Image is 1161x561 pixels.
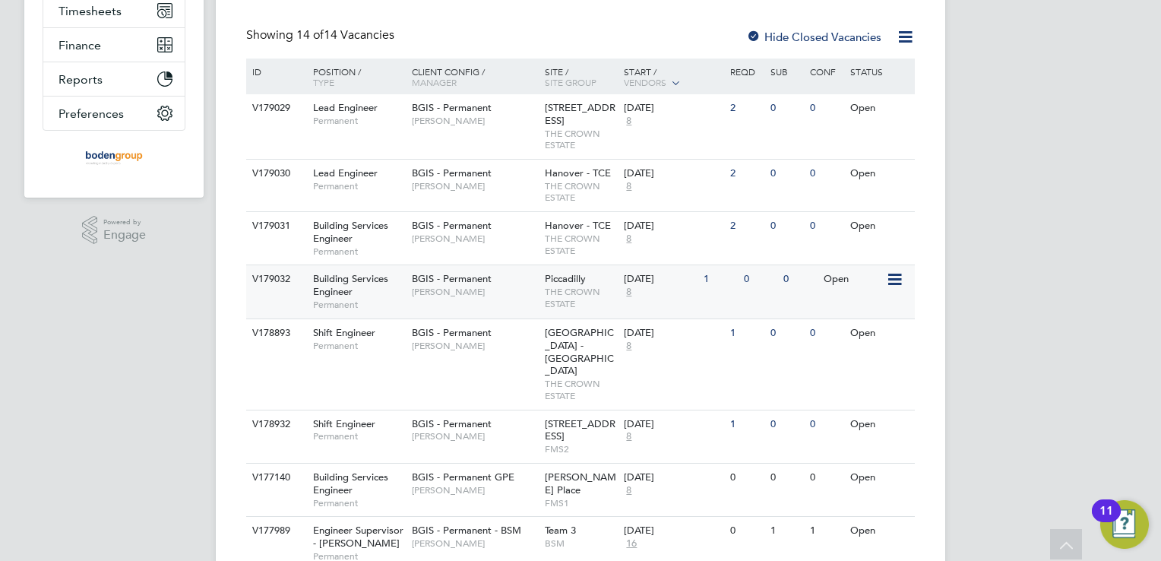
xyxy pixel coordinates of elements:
[313,299,404,311] span: Permanent
[545,219,611,232] span: Hanover - TCE
[412,101,492,114] span: BGIS - Permanent
[545,166,611,179] span: Hanover - TCE
[624,102,723,115] div: [DATE]
[767,319,806,347] div: 0
[746,30,881,44] label: Hide Closed Vacancies
[545,497,617,509] span: FMS1
[624,180,634,193] span: 8
[624,220,723,233] div: [DATE]
[846,410,913,439] div: Open
[820,265,886,293] div: Open
[412,417,492,430] span: BGIS - Permanent
[313,246,404,258] span: Permanent
[846,319,913,347] div: Open
[313,115,404,127] span: Permanent
[412,166,492,179] span: BGIS - Permanent
[846,212,913,240] div: Open
[620,59,726,97] div: Start /
[248,464,302,492] div: V177140
[806,59,846,84] div: Conf
[103,216,146,229] span: Powered by
[313,76,334,88] span: Type
[59,106,124,121] span: Preferences
[81,146,148,170] img: boden-group-logo-retina.png
[545,417,615,443] span: [STREET_ADDRESS]
[846,160,913,188] div: Open
[545,233,617,256] span: THE CROWN ESTATE
[248,319,302,347] div: V178893
[412,340,537,352] span: [PERSON_NAME]
[726,160,766,188] div: 2
[408,59,541,95] div: Client Config /
[726,212,766,240] div: 2
[624,430,634,443] span: 8
[248,517,302,545] div: V177989
[313,219,388,245] span: Building Services Engineer
[806,464,846,492] div: 0
[248,94,302,122] div: V179029
[313,430,404,442] span: Permanent
[545,128,617,151] span: THE CROWN ESTATE
[313,471,388,496] span: Building Services Engineer
[624,115,634,128] span: 8
[624,76,666,88] span: Vendors
[313,272,388,298] span: Building Services Engineer
[726,59,766,84] div: Reqd
[296,27,324,43] span: 14 of
[248,59,302,84] div: ID
[541,59,621,95] div: Site /
[545,471,616,496] span: [PERSON_NAME] Place
[412,471,514,483] span: BGIS - Permanent GPE
[624,418,723,431] div: [DATE]
[726,517,766,545] div: 0
[545,443,617,455] span: FMS2
[313,180,404,192] span: Permanent
[846,464,913,492] div: Open
[59,38,101,52] span: Finance
[726,410,766,439] div: 1
[412,326,492,339] span: BGIS - Permanent
[412,76,457,88] span: Manager
[806,160,846,188] div: 0
[846,517,913,545] div: Open
[302,59,408,95] div: Position /
[624,537,639,550] span: 16
[846,94,913,122] div: Open
[412,524,521,537] span: BGIS - Permanent - BSM
[726,94,766,122] div: 2
[806,410,846,439] div: 0
[412,272,492,285] span: BGIS - Permanent
[767,59,806,84] div: Sub
[43,62,185,96] button: Reports
[43,97,185,130] button: Preferences
[767,160,806,188] div: 0
[624,327,723,340] div: [DATE]
[767,410,806,439] div: 0
[248,410,302,439] div: V178932
[313,497,404,509] span: Permanent
[806,212,846,240] div: 0
[313,166,378,179] span: Lead Engineer
[624,286,634,299] span: 8
[624,340,634,353] span: 8
[545,76,596,88] span: Site Group
[767,94,806,122] div: 0
[1099,511,1113,531] div: 11
[82,216,147,245] a: Powered byEngage
[624,233,634,246] span: 8
[624,484,634,497] span: 8
[412,484,537,496] span: [PERSON_NAME]
[740,265,780,293] div: 0
[545,524,576,537] span: Team 3
[313,340,404,352] span: Permanent
[726,464,766,492] div: 0
[545,378,617,401] span: THE CROWN ESTATE
[624,525,723,537] div: [DATE]
[700,265,739,293] div: 1
[545,537,617,550] span: BSM
[806,94,846,122] div: 0
[726,319,766,347] div: 1
[846,59,913,84] div: Status
[313,524,403,550] span: Engineer Supervisor - [PERSON_NAME]
[412,115,537,127] span: [PERSON_NAME]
